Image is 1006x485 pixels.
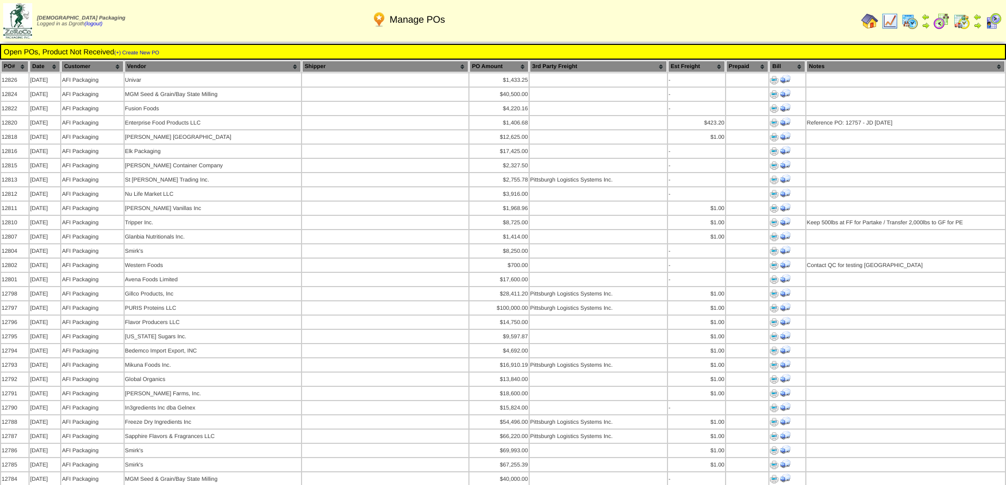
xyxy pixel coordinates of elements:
td: 12802 [1,259,29,272]
img: Print [770,218,778,227]
td: Flavor Producers LLC [125,316,301,329]
td: [DATE] [30,273,60,286]
td: AFI Packaging [61,401,123,414]
td: [DATE] [30,130,60,144]
td: - [668,102,725,115]
img: Print [770,361,778,369]
td: 12804 [1,244,29,258]
div: $15,824.00 [470,405,528,411]
div: $1,406.68 [470,120,528,126]
img: Print [770,318,778,327]
td: St [PERSON_NAME] Trading Inc. [125,173,301,186]
div: $40,000.00 [470,476,528,482]
th: PO# [1,61,29,72]
td: [PERSON_NAME] Farms, Inc. [125,387,301,400]
span: Logged in as Dgroth [37,15,125,27]
td: [DATE] [30,401,60,414]
td: 12822 [1,102,29,115]
img: Print Receiving Document [780,102,791,113]
div: $2,755.78 [470,177,528,183]
a: (+) Create New PO [114,50,159,56]
td: AFI Packaging [61,344,123,357]
td: Smirk's [125,244,301,258]
td: Keep 500lbs at FF for Partake / Transfer 2,000lbs to GF for PE [806,216,1005,229]
img: po.png [371,11,388,28]
img: calendarcustomer.gif [985,13,1002,30]
img: Print Receiving Document [780,459,791,469]
img: Print Receiving Document [780,88,791,99]
img: Print Receiving Document [780,316,791,327]
div: $1.00 [669,234,725,240]
td: Mikuna Foods Inc. [125,358,301,372]
div: $1.00 [669,291,725,297]
td: AFI Packaging [61,173,123,186]
td: Sapphire Flavors & Fragrances LLC [125,430,301,443]
div: $69,993.00 [470,448,528,454]
img: Print [770,76,778,84]
td: 12797 [1,301,29,315]
th: PO Amount [469,61,529,72]
td: 12826 [1,73,29,87]
img: Print Receiving Document [780,387,791,398]
td: Pittsburgh Logistics Systems Inc. [530,301,667,315]
div: $1.00 [669,391,725,397]
img: Print Receiving Document [780,259,791,270]
td: AFI Packaging [61,216,123,229]
img: arrowleft.gif [973,13,982,21]
td: [DATE] [30,116,60,129]
div: $1,433.25 [470,77,528,83]
div: $1.00 [669,462,725,468]
td: [DATE] [30,230,60,243]
th: Bill [769,61,805,72]
td: Global Organics [125,373,301,386]
td: AFI Packaging [61,187,123,201]
td: 12811 [1,202,29,215]
td: Reference PO: 12757 - JD [DATE] [806,116,1005,129]
td: AFI Packaging [61,358,123,372]
img: arrowright.gif [922,21,930,30]
div: $423.20 [669,120,725,126]
th: Est Freight [668,61,725,72]
td: [DATE] [30,173,60,186]
img: Print [770,104,778,113]
div: $3,916.00 [470,191,528,197]
img: Print Receiving Document [780,288,791,298]
td: AFI Packaging [61,244,123,258]
th: Vendor [125,61,301,72]
div: $2,327.50 [470,163,528,169]
img: Print Receiving Document [780,473,791,483]
td: AFI Packaging [61,230,123,243]
td: 12820 [1,116,29,129]
td: Open POs, Product Not Received [3,47,1003,56]
td: AFI Packaging [61,458,123,471]
td: [DATE] [30,301,60,315]
img: Print Receiving Document [780,231,791,241]
td: 12818 [1,130,29,144]
td: AFI Packaging [61,287,123,300]
img: Print Receiving Document [780,416,791,426]
td: 12794 [1,344,29,357]
img: Print [770,133,778,141]
span: [DEMOGRAPHIC_DATA] Packaging [37,15,125,21]
td: 12793 [1,358,29,372]
td: [DATE] [30,202,60,215]
img: Print Receiving Document [780,402,791,412]
td: AFI Packaging [61,102,123,115]
img: calendarblend.gif [933,13,950,30]
span: Manage POs [390,14,445,25]
td: [DATE] [30,358,60,372]
td: [DATE] [30,458,60,471]
th: 3rd Party Freight [530,61,667,72]
td: 12824 [1,88,29,101]
img: Print [770,190,778,198]
td: Bedemco Import Export, INC [125,344,301,357]
img: Print Receiving Document [780,444,791,455]
div: $13,840.00 [470,376,528,383]
img: Print [770,418,778,426]
div: $1.00 [669,348,725,354]
td: - [668,187,725,201]
td: 12788 [1,415,29,429]
td: 12796 [1,316,29,329]
td: AFI Packaging [61,444,123,457]
div: $1.00 [669,433,725,440]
